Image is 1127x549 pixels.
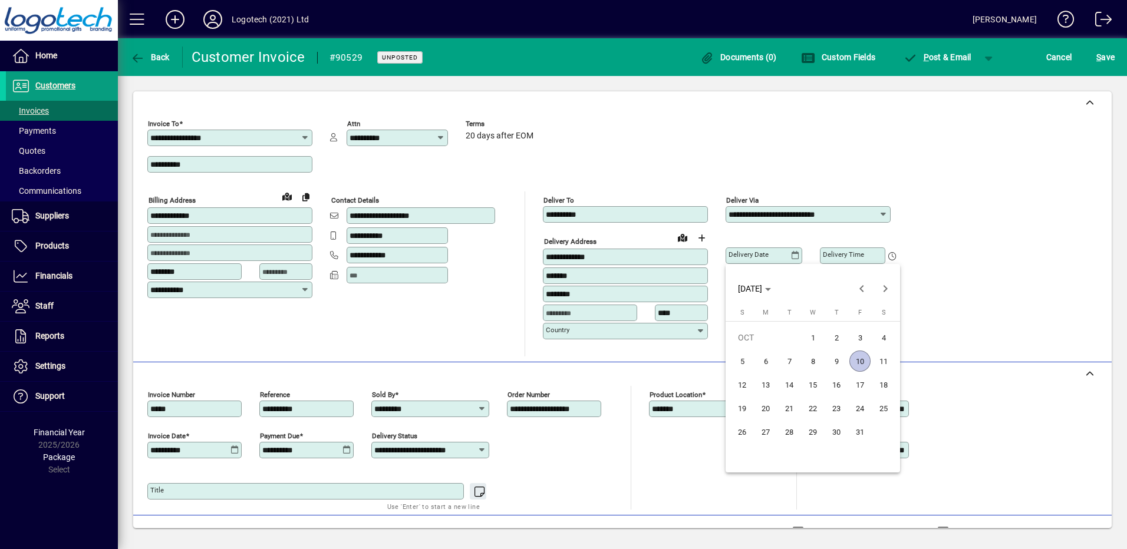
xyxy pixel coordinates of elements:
[779,374,800,395] span: 14
[825,420,848,444] button: Thu Oct 30 2025
[802,398,823,419] span: 22
[779,398,800,419] span: 21
[872,349,895,373] button: Sat Oct 11 2025
[873,374,894,395] span: 18
[849,421,871,442] span: 31
[787,309,792,316] span: T
[825,373,848,396] button: Thu Oct 16 2025
[730,349,754,373] button: Sun Oct 05 2025
[849,350,871,372] span: 10
[802,350,823,372] span: 8
[810,309,816,316] span: W
[731,398,753,419] span: 19
[872,373,895,396] button: Sat Oct 18 2025
[801,349,825,373] button: Wed Oct 08 2025
[873,398,894,419] span: 25
[872,396,895,420] button: Sat Oct 25 2025
[755,398,776,419] span: 20
[801,396,825,420] button: Wed Oct 22 2025
[835,309,839,316] span: T
[731,421,753,442] span: 26
[802,421,823,442] span: 29
[848,373,872,396] button: Fri Oct 17 2025
[730,396,754,420] button: Sun Oct 19 2025
[850,277,874,300] button: Previous month
[872,326,895,349] button: Sat Oct 04 2025
[873,350,894,372] span: 11
[730,326,801,349] td: OCT
[755,374,776,395] span: 13
[848,349,872,373] button: Fri Oct 10 2025
[802,327,823,348] span: 1
[826,350,847,372] span: 9
[848,420,872,444] button: Fri Oct 31 2025
[826,421,847,442] span: 30
[882,309,886,316] span: S
[777,349,801,373] button: Tue Oct 07 2025
[826,374,847,395] span: 16
[777,373,801,396] button: Tue Oct 14 2025
[731,350,753,372] span: 5
[825,396,848,420] button: Thu Oct 23 2025
[858,309,862,316] span: F
[825,349,848,373] button: Thu Oct 09 2025
[801,373,825,396] button: Wed Oct 15 2025
[777,396,801,420] button: Tue Oct 21 2025
[754,396,777,420] button: Mon Oct 20 2025
[777,420,801,444] button: Tue Oct 28 2025
[826,327,847,348] span: 2
[763,309,769,316] span: M
[873,327,894,348] span: 4
[754,420,777,444] button: Mon Oct 27 2025
[738,284,762,293] span: [DATE]
[849,374,871,395] span: 17
[730,420,754,444] button: Sun Oct 26 2025
[848,396,872,420] button: Fri Oct 24 2025
[849,327,871,348] span: 3
[802,374,823,395] span: 15
[848,326,872,349] button: Fri Oct 03 2025
[754,349,777,373] button: Mon Oct 06 2025
[779,350,800,372] span: 7
[874,277,897,300] button: Next month
[740,309,744,316] span: S
[755,421,776,442] span: 27
[731,374,753,395] span: 12
[730,373,754,396] button: Sun Oct 12 2025
[733,278,776,299] button: Choose month and year
[826,398,847,419] span: 23
[754,373,777,396] button: Mon Oct 13 2025
[779,421,800,442] span: 28
[801,326,825,349] button: Wed Oct 01 2025
[755,350,776,372] span: 6
[849,398,871,419] span: 24
[825,326,848,349] button: Thu Oct 02 2025
[801,420,825,444] button: Wed Oct 29 2025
